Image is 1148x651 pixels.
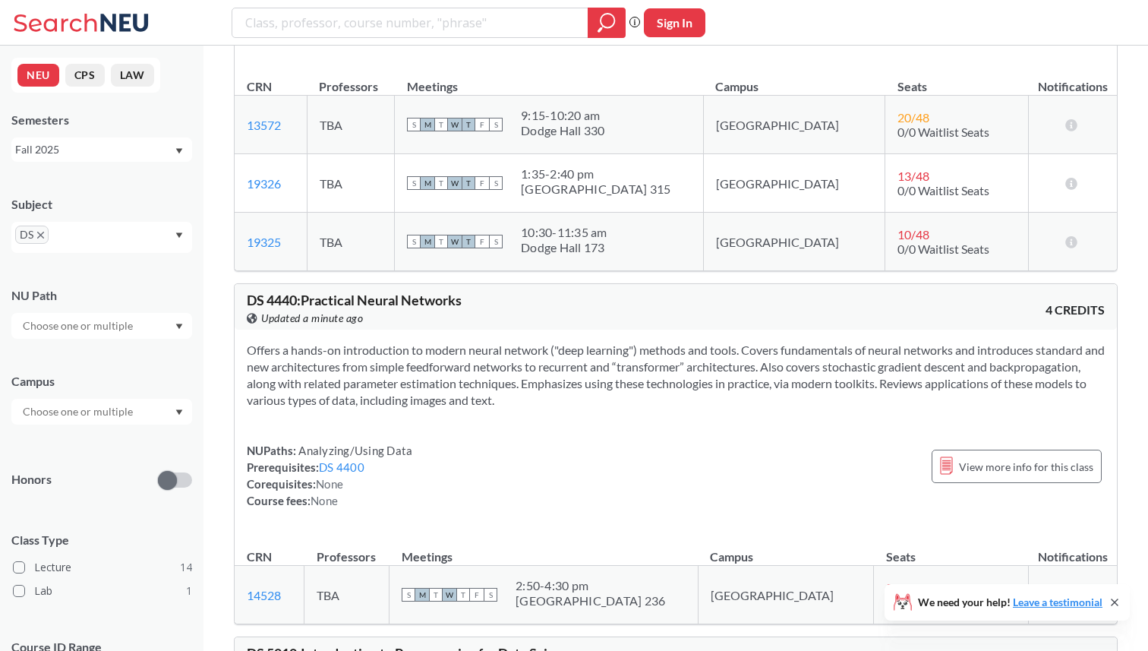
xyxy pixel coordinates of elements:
svg: Dropdown arrow [175,148,183,154]
div: Semesters [11,112,192,128]
th: Professors [307,63,394,96]
span: W [448,176,462,190]
span: S [489,235,503,248]
button: LAW [111,64,154,87]
td: [GEOGRAPHIC_DATA] [703,96,885,154]
span: W [448,235,462,248]
span: F [470,588,484,602]
div: 1:35 - 2:40 pm [521,166,670,182]
div: Dropdown arrow [11,313,192,339]
a: 19325 [247,235,281,249]
span: T [434,176,448,190]
td: [GEOGRAPHIC_DATA] [703,213,885,271]
span: S [407,118,421,131]
span: M [421,176,434,190]
input: Class, professor, course number, "phrase" [244,10,577,36]
span: S [484,588,497,602]
button: Sign In [644,8,705,37]
svg: Dropdown arrow [175,324,183,330]
span: M [421,235,434,248]
div: DSX to remove pillDropdown arrow [11,222,192,253]
a: Leave a testimonial [1013,596,1102,608]
div: NU Path [11,287,192,304]
span: Updated a minute ago [261,310,363,327]
a: 13572 [247,118,281,132]
th: Meetings [389,533,699,566]
span: S [489,176,503,190]
div: Dodge Hall 330 [521,123,605,138]
div: [GEOGRAPHIC_DATA] 315 [521,182,670,197]
svg: magnifying glass [598,12,616,33]
label: Lab [13,581,192,601]
span: DS 4440 : Practical Neural Networks [247,292,462,308]
td: TBA [304,566,389,624]
a: 19326 [247,176,281,191]
div: Dropdown arrow [11,399,192,425]
td: [GEOGRAPHIC_DATA] [698,566,873,624]
td: TBA [307,213,394,271]
span: S [407,176,421,190]
span: M [421,118,434,131]
span: DSX to remove pill [15,226,49,244]
input: Choose one or multiple [15,317,143,335]
span: T [462,235,475,248]
span: 5 / 34 [886,580,911,595]
span: None [316,477,343,491]
span: 13 / 48 [897,169,929,183]
th: Seats [885,63,1029,96]
span: W [443,588,456,602]
th: Professors [304,533,389,566]
input: Choose one or multiple [15,403,143,421]
span: F [475,118,489,131]
svg: Dropdown arrow [175,409,183,416]
span: F [475,235,489,248]
p: Honors [11,471,52,488]
td: [GEOGRAPHIC_DATA] [703,154,885,213]
label: Lecture [13,558,192,577]
svg: X to remove pill [37,232,44,239]
th: Seats [874,533,1029,566]
span: 0/0 Waitlist Seats [897,183,989,198]
th: Campus [698,533,873,566]
span: W [448,118,462,131]
span: 0/0 Waitlist Seats [897,242,989,256]
span: S [402,588,415,602]
span: None [311,494,338,507]
span: We need your help! [918,597,1102,608]
span: View more info for this class [959,457,1093,476]
span: T [429,588,443,602]
span: 0/0 Waitlist Seats [897,125,989,139]
th: Notifications [1029,533,1117,566]
div: 2:50 - 4:30 pm [516,578,665,593]
span: 10 / 48 [897,227,929,242]
span: S [407,235,421,248]
div: Campus [11,373,192,390]
section: Offers a hands-on introduction to modern neural network ("deep learning") methods and tools. Cove... [247,342,1105,409]
div: 9:15 - 10:20 am [521,108,605,123]
div: Subject [11,196,192,213]
th: Meetings [395,63,704,96]
div: [GEOGRAPHIC_DATA] 236 [516,593,665,608]
div: NUPaths: Prerequisites: Corequisites: Course fees: [247,442,412,509]
span: T [462,118,475,131]
span: T [456,588,470,602]
span: S [489,118,503,131]
span: 1 [186,583,192,599]
div: CRN [247,78,272,95]
div: Fall 2025 [15,141,174,158]
button: NEU [17,64,59,87]
a: DS 4400 [319,460,364,474]
span: Class Type [11,532,192,548]
td: TBA [307,154,394,213]
div: CRN [247,548,272,565]
span: 14 [180,559,192,576]
div: 10:30 - 11:35 am [521,225,607,240]
span: T [434,118,448,131]
span: F [475,176,489,190]
button: CPS [65,64,105,87]
div: Fall 2025Dropdown arrow [11,137,192,162]
span: Analyzing/Using Data [296,444,412,457]
svg: Dropdown arrow [175,232,183,239]
span: 20 / 48 [897,110,929,125]
span: 4 CREDITS [1045,302,1105,318]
